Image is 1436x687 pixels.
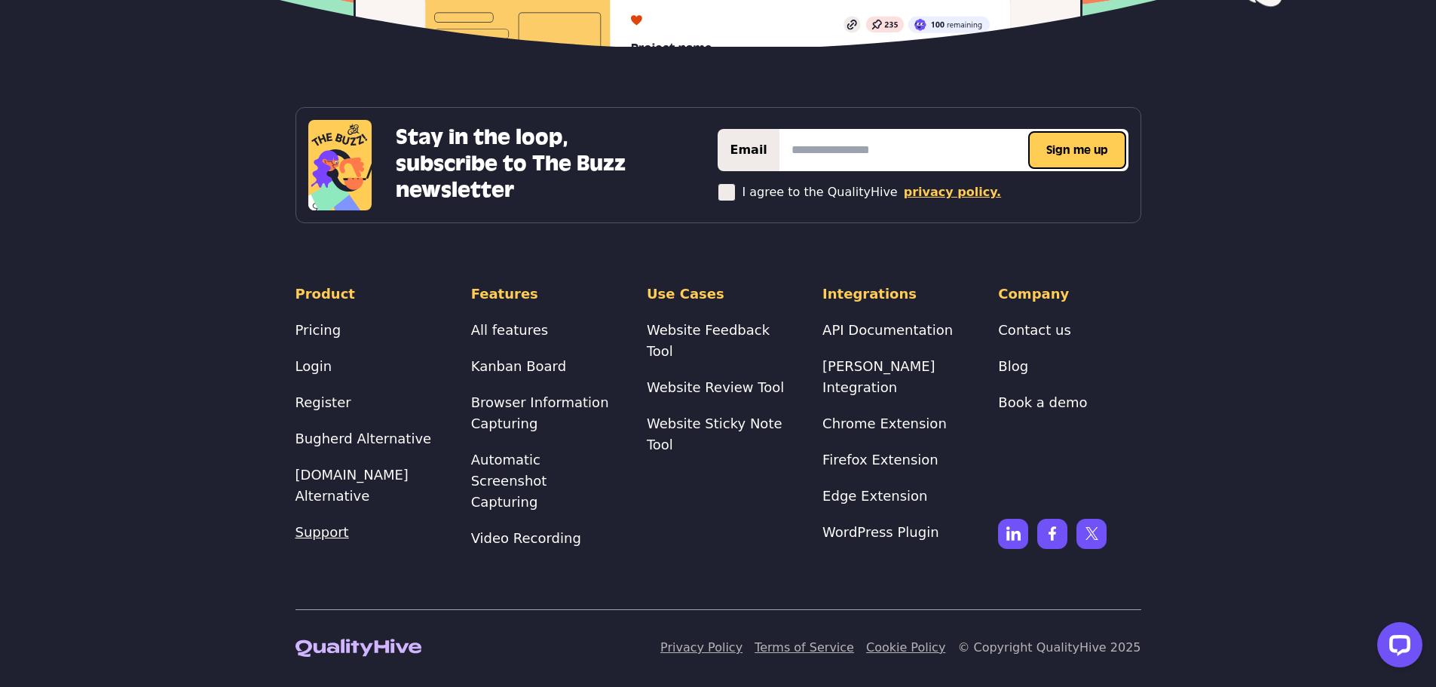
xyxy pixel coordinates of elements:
a: Register [295,394,351,410]
img: Facebook [1037,519,1067,549]
a: Website Feedback Tool [647,322,770,359]
h4: Integrations [822,284,965,305]
a: Cookie Policy [866,640,945,655]
h4: Product [295,284,438,305]
button: Sign me up [1028,131,1126,169]
a: Pricing [295,322,341,338]
h4: Use Cases [647,284,789,305]
img: The Buzz Newsletter [308,120,372,210]
input: email [779,129,1128,171]
a: WordPress Plugin [822,524,938,540]
a: Automatic Screenshot Capturing [471,452,547,510]
label: Email [718,129,779,171]
a: Book a demo [998,394,1087,410]
a: [DOMAIN_NAME] Alternative [295,467,409,504]
a: Website Review Tool [647,379,784,395]
img: X [1076,519,1107,549]
a: Privacy Policy [660,640,742,655]
a: API Documentation [822,322,953,338]
img: Linkedin [998,519,1028,549]
a: Login [295,358,332,374]
a: Terms of Service [755,640,854,655]
a: Blog [998,358,1028,374]
a: Website Sticky Note Tool [647,416,782,452]
a: Edge Extension [822,488,927,504]
iframe: LiveChat chat widget [1365,616,1428,679]
a: Bugherd Alternative [295,431,432,446]
p: I agree to the QualityHive [742,183,897,201]
h3: Stay in the loop, subscribe to The Buzz newsletter [396,125,650,204]
a: Video Recording [471,530,581,546]
a: All features [471,322,548,338]
a: Firefox Extension [822,452,938,468]
a: Kanban Board [471,358,566,374]
h4: Features [471,284,614,305]
h4: Company [998,284,1141,305]
p: © Copyright QualityHive 2025 [957,639,1141,657]
a: Chrome Extension [822,416,947,431]
a: Contact us [998,322,1071,338]
a: Support [295,524,349,540]
a: Browser Information Capturing [471,394,609,431]
a: [PERSON_NAME] Integration [822,358,935,395]
a: privacy policy. [904,183,1001,201]
img: QualityHive [295,639,421,658]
